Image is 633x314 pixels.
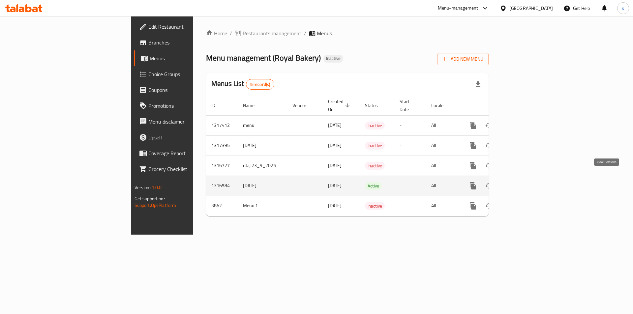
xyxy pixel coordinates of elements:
[238,196,287,216] td: Menu 1
[134,66,237,82] a: Choice Groups
[328,201,342,210] span: [DATE]
[365,101,386,109] span: Status
[465,198,481,214] button: more
[365,202,385,210] span: Inactive
[481,198,497,214] button: Change Status
[328,161,342,170] span: [DATE]
[238,135,287,156] td: [DATE]
[148,133,232,141] span: Upsell
[135,201,176,210] a: Support.OpsPlatform
[400,98,418,113] span: Start Date
[148,102,232,110] span: Promotions
[431,101,452,109] span: Locale
[243,101,263,109] span: Name
[206,50,321,65] span: Menu management ( Royal Bakery )
[365,162,385,170] span: Inactive
[134,19,237,35] a: Edit Restaurant
[394,196,426,216] td: -
[206,29,489,37] nav: breadcrumb
[134,50,237,66] a: Menus
[238,156,287,176] td: ritaj 23_9_2025
[134,98,237,114] a: Promotions
[365,122,385,129] span: Inactive
[437,53,489,65] button: Add New Menu
[211,101,224,109] span: ID
[460,96,534,116] th: Actions
[394,135,426,156] td: -
[238,115,287,135] td: menu
[622,5,624,12] span: s
[238,176,287,196] td: [DATE]
[150,54,232,62] span: Menus
[365,202,385,210] div: Inactive
[148,70,232,78] span: Choice Groups
[148,39,232,46] span: Branches
[328,98,352,113] span: Created On
[465,178,481,194] button: more
[365,142,385,150] span: Inactive
[470,76,486,92] div: Export file
[135,183,151,192] span: Version:
[426,135,460,156] td: All
[394,176,426,196] td: -
[148,23,232,31] span: Edit Restaurant
[246,79,275,90] div: Total records count
[235,29,301,37] a: Restaurants management
[394,115,426,135] td: -
[323,55,343,63] div: Inactive
[148,86,232,94] span: Coupons
[148,149,232,157] span: Coverage Report
[134,114,237,129] a: Menu disclaimer
[317,29,332,37] span: Menus
[443,55,483,63] span: Add New Menu
[426,176,460,196] td: All
[509,5,553,12] div: [GEOGRAPHIC_DATA]
[292,101,315,109] span: Vendor
[481,138,497,154] button: Change Status
[426,196,460,216] td: All
[465,138,481,154] button: more
[328,121,342,129] span: [DATE]
[152,183,162,192] span: 1.0.0
[134,82,237,98] a: Coupons
[465,158,481,174] button: more
[465,118,481,133] button: more
[426,115,460,135] td: All
[328,181,342,190] span: [DATE]
[148,118,232,126] span: Menu disclaimer
[323,56,343,61] span: Inactive
[148,165,232,173] span: Grocery Checklist
[243,29,301,37] span: Restaurants management
[211,79,274,90] h2: Menus List
[365,182,382,190] span: Active
[426,156,460,176] td: All
[246,81,274,88] span: 5 record(s)
[328,141,342,150] span: [DATE]
[134,129,237,145] a: Upsell
[438,4,478,12] div: Menu-management
[394,156,426,176] td: -
[304,29,306,37] li: /
[481,118,497,133] button: Change Status
[206,96,534,216] table: enhanced table
[135,194,165,203] span: Get support on:
[134,145,237,161] a: Coverage Report
[134,161,237,177] a: Grocery Checklist
[134,35,237,50] a: Branches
